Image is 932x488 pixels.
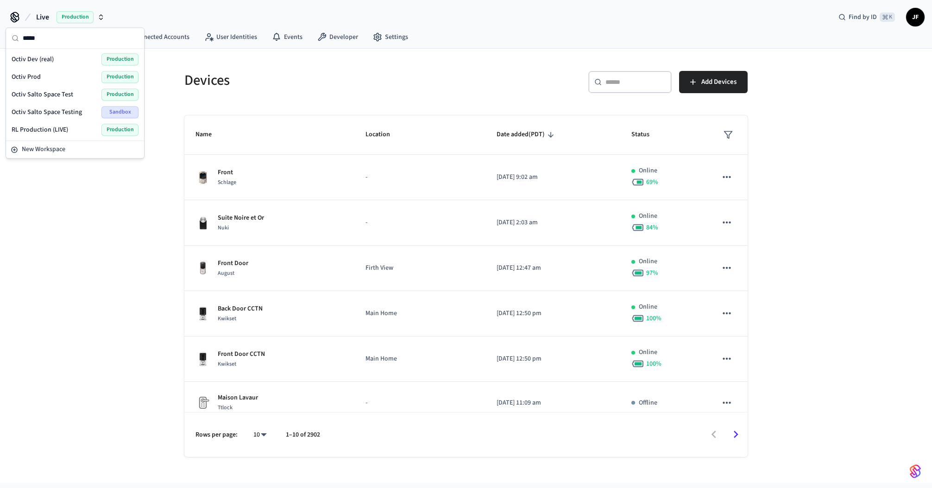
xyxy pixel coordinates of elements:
[497,263,609,273] p: [DATE] 12:47 am
[218,360,236,368] span: Kwikset
[218,213,264,223] p: Suite Noire et Or
[218,349,265,359] p: Front Door CCTN
[197,29,264,45] a: User Identities
[639,166,657,176] p: Online
[701,76,737,88] span: Add Devices
[195,215,210,230] img: Nuki Smart Lock 3.0 Pro Black, Front
[101,71,139,83] span: Production
[218,304,263,314] p: Back Door CCTN
[646,223,658,232] span: 84 %
[725,424,747,445] button: Go to next page
[218,393,258,403] p: Maison Lavaur
[101,124,139,136] span: Production
[880,13,895,22] span: ⌘ K
[907,9,924,25] span: JF
[365,354,474,364] p: Main Home
[906,8,925,26] button: JF
[365,309,474,318] p: Main Home
[218,404,233,412] span: Ttlock
[22,145,65,154] span: New Workspace
[101,89,139,101] span: Production
[497,398,609,408] p: [DATE] 11:09 am
[12,72,41,82] span: Octiv Prod
[497,354,609,364] p: [DATE] 12:50 pm
[497,309,609,318] p: [DATE] 12:50 pm
[639,302,657,312] p: Online
[57,11,94,23] span: Production
[36,12,49,23] span: Live
[910,464,921,479] img: SeamLogoGradient.69752ec5.svg
[218,178,236,186] span: Schlage
[831,9,902,25] div: Find by ID⌘ K
[195,261,210,276] img: Yale Assure Touchscreen Wifi Smart Lock, Satin Nickel, Front
[646,268,658,278] span: 97 %
[218,168,236,177] p: Front
[497,218,609,228] p: [DATE] 2:03 am
[365,263,474,273] p: Firth View
[365,29,416,45] a: Settings
[12,125,68,134] span: RL Production (LIVE)
[218,224,229,232] span: Nuki
[365,218,474,228] p: -
[7,142,143,157] button: New Workspace
[639,348,657,357] p: Online
[195,127,224,142] span: Name
[195,170,210,185] img: Schlage Sense Smart Deadbolt with Camelot Trim, Front
[497,172,609,182] p: [DATE] 9:02 am
[195,306,210,321] img: Kwikset Halo Touchscreen Wifi Enabled Smart Lock, Polished Chrome, Front
[310,29,365,45] a: Developer
[646,314,661,323] span: 100 %
[639,257,657,266] p: Online
[113,29,197,45] a: Connected Accounts
[365,398,474,408] p: -
[218,315,236,323] span: Kwikset
[286,430,320,440] p: 1–10 of 2902
[6,49,144,140] div: Suggestions
[679,71,748,93] button: Add Devices
[101,106,139,118] span: Sandbox
[249,428,271,442] div: 10
[264,29,310,45] a: Events
[365,172,474,182] p: -
[365,127,402,142] span: Location
[195,395,210,410] img: Placeholder Lock Image
[12,108,82,117] span: Octiv Salto Space Testing
[646,177,658,187] span: 69 %
[101,53,139,65] span: Production
[639,398,657,408] p: Offline
[849,13,877,22] span: Find by ID
[184,71,460,90] h5: Devices
[218,269,234,277] span: August
[12,55,54,64] span: Octiv Dev (real)
[631,127,661,142] span: Status
[12,90,73,99] span: Octiv Salto Space Test
[646,359,661,368] span: 100 %
[497,127,557,142] span: Date added(PDT)
[195,430,238,440] p: Rows per page:
[195,352,210,367] img: Kwikset Halo Touchscreen Wifi Enabled Smart Lock, Polished Chrome, Front
[218,259,248,268] p: Front Door
[639,211,657,221] p: Online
